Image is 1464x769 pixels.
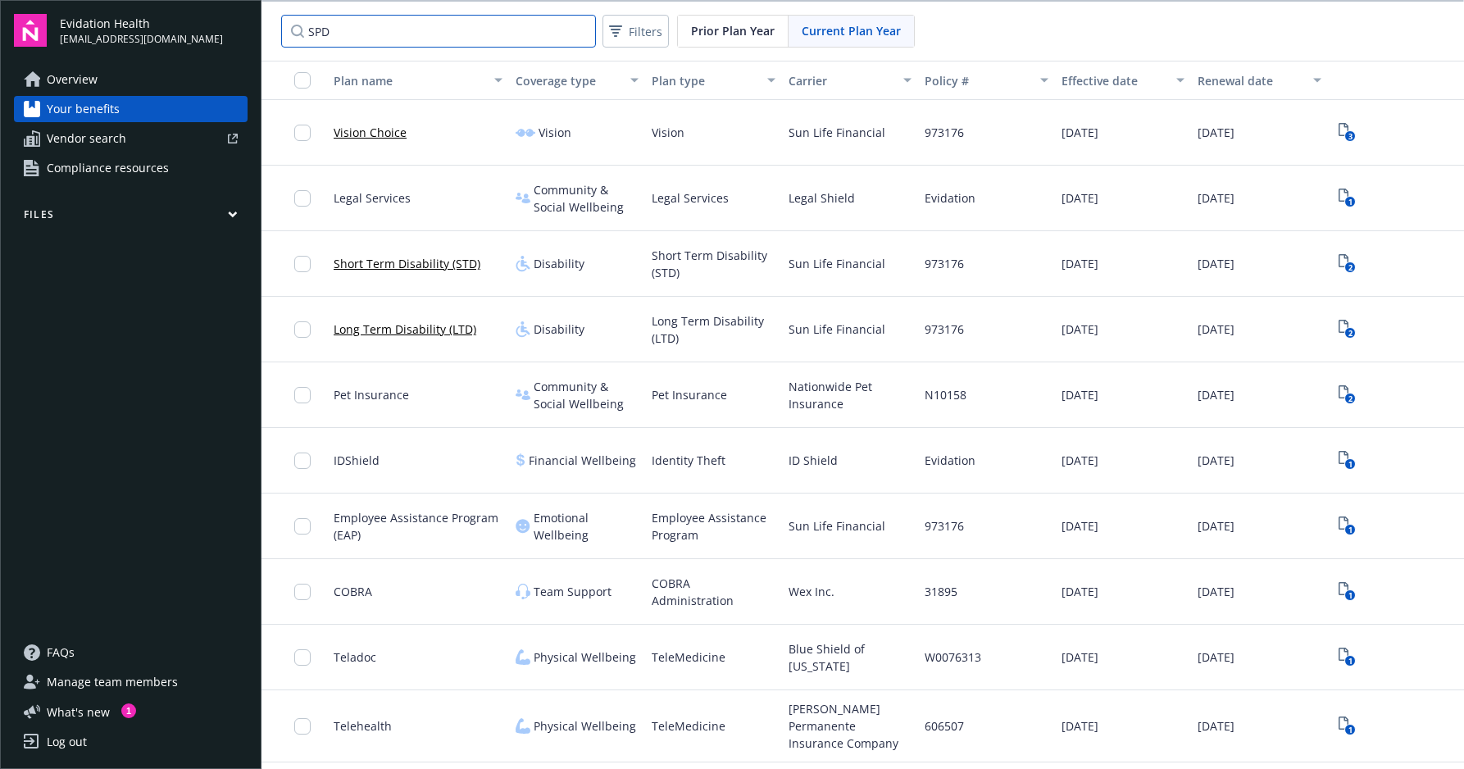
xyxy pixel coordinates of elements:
[1062,386,1098,403] span: [DATE]
[294,125,311,141] input: Toggle Row Selected
[789,700,912,752] span: [PERSON_NAME] Permanente Insurance Company
[1334,579,1361,605] a: View Plan Documents
[1348,525,1353,535] text: 1
[14,207,248,228] button: Files
[529,452,636,469] span: Financial Wellbeing
[789,452,838,469] span: ID Shield
[925,124,964,141] span: 973176
[789,321,885,338] span: Sun Life Financial
[1348,656,1353,667] text: 1
[652,312,775,347] span: Long Term Disability (LTD)
[47,155,169,181] span: Compliance resources
[334,321,476,338] a: Long Term Disability (LTD)
[1348,459,1353,470] text: 1
[652,452,725,469] span: Identity Theft
[334,452,380,469] span: IDShield
[925,72,1030,89] div: Policy #
[1334,713,1361,739] a: View Plan Documents
[294,72,311,89] input: Select all
[925,321,964,338] span: 973176
[1334,644,1361,671] a: View Plan Documents
[789,378,912,412] span: Nationwide Pet Insurance
[294,321,311,338] input: Toggle Row Selected
[918,61,1054,100] button: Policy #
[534,583,612,600] span: Team Support
[925,452,975,469] span: Evidation
[789,517,885,535] span: Sun Life Financial
[1198,255,1234,272] span: [DATE]
[1348,197,1353,207] text: 1
[534,509,639,544] span: Emotional Wellbeing
[14,669,248,695] a: Manage team members
[1334,316,1361,343] span: View Plan Documents
[1198,583,1234,600] span: [DATE]
[925,717,964,735] span: 606507
[14,703,136,721] button: What's new1
[802,22,901,39] span: Current Plan Year
[1198,189,1234,207] span: [DATE]
[789,189,855,207] span: Legal Shield
[645,61,781,100] button: Plan type
[1062,189,1098,207] span: [DATE]
[47,125,126,152] span: Vendor search
[602,15,669,48] button: Filters
[1334,448,1361,474] a: View Plan Documents
[1062,255,1098,272] span: [DATE]
[606,20,666,43] span: Filters
[60,15,223,32] span: Evidation Health
[334,72,484,89] div: Plan name
[334,717,392,735] span: Telehealth
[534,648,636,666] span: Physical Wellbeing
[652,189,729,207] span: Legal Services
[60,14,248,47] button: Evidation Health[EMAIL_ADDRESS][DOMAIN_NAME]
[1191,61,1327,100] button: Renewal date
[47,729,87,755] div: Log out
[294,256,311,272] input: Toggle Row Selected
[1348,328,1353,339] text: 2
[782,61,918,100] button: Carrier
[1334,185,1361,212] a: View Plan Documents
[1334,120,1361,146] a: View Plan Documents
[14,125,248,152] a: Vendor search
[294,584,311,600] input: Toggle Row Selected
[534,181,639,216] span: Community & Social Wellbeing
[334,583,372,600] span: COBRA
[1198,452,1234,469] span: [DATE]
[1348,131,1353,142] text: 3
[294,453,311,469] input: Toggle Row Selected
[1348,394,1353,404] text: 2
[47,639,75,666] span: FAQs
[294,387,311,403] input: Toggle Row Selected
[652,575,775,609] span: COBRA Administration
[925,583,957,600] span: 31895
[1348,590,1353,601] text: 1
[534,321,584,338] span: Disability
[652,648,725,666] span: TeleMedicine
[925,648,981,666] span: W0076313
[534,255,584,272] span: Disability
[789,72,893,89] div: Carrier
[652,386,727,403] span: Pet Insurance
[327,61,509,100] button: Plan name
[789,640,912,675] span: Blue Shield of [US_STATE]
[1198,321,1234,338] span: [DATE]
[294,518,311,535] input: Toggle Row Selected
[539,124,571,141] span: Vision
[1334,513,1361,539] a: View Plan Documents
[925,255,964,272] span: 973176
[294,190,311,207] input: Toggle Row Selected
[47,66,98,93] span: Overview
[1334,382,1361,408] a: View Plan Documents
[652,717,725,735] span: TeleMedicine
[652,247,775,281] span: Short Term Disability (STD)
[334,124,407,141] a: Vision Choice
[1198,386,1234,403] span: [DATE]
[1055,61,1191,100] button: Effective date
